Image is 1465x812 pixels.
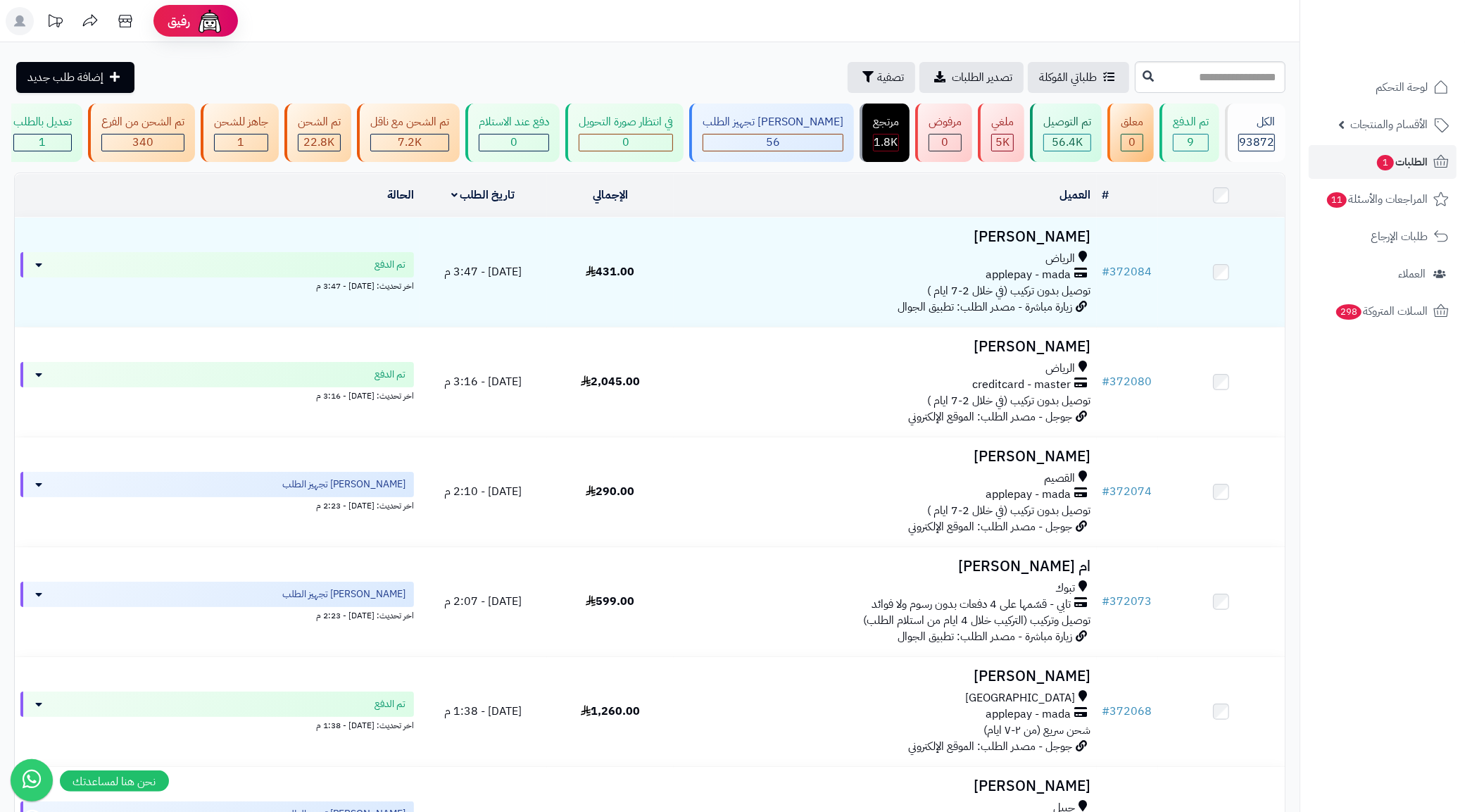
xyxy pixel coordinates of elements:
[898,628,1073,645] span: زيارة مباشرة - مصدر الطلب: تطبيق الجوال
[874,135,898,151] div: 1799
[20,607,414,622] div: اخر تحديث: [DATE] - 2:23 م
[986,706,1071,723] span: applepay - mada
[444,263,522,280] span: [DATE] - 3:47 م
[975,104,1027,162] a: ملغي 5K
[622,134,629,151] span: 0
[1371,227,1428,246] span: طلبات الإرجاع
[679,229,1091,245] h3: [PERSON_NAME]
[581,373,640,390] span: 2,045.00
[1027,104,1105,162] a: تم التوصيل 56.4K
[371,135,448,151] div: 7223
[1173,114,1209,130] div: تم الدفع
[986,487,1071,503] span: applepay - mada
[1102,373,1110,390] span: #
[1309,294,1457,328] a: السلات المتروكة298
[873,114,899,130] div: مرتجع
[1327,192,1347,208] span: 11
[928,502,1091,519] span: توصيل بدون تركيب (في خلال 2-7 ايام )
[387,187,414,204] a: الحالة
[679,558,1091,575] h3: ام [PERSON_NAME]
[479,114,549,130] div: دفع عند الاستلام
[13,114,72,130] div: تعديل بالطلب
[581,703,640,720] span: 1,260.00
[973,377,1071,393] span: creditcard - master
[16,62,134,93] a: إضافة طلب جديد
[20,387,414,402] div: اخر تحديث: [DATE] - 3:16 م
[848,62,915,93] button: تصفية
[1157,104,1222,162] a: تم الدفع 9
[282,104,354,162] a: تم الشحن 22.8K
[1309,145,1457,179] a: الطلبات1
[1102,263,1110,280] span: #
[101,114,184,130] div: تم الشحن من الفرع
[37,7,73,39] a: تحديثات المنصة
[1377,155,1394,170] span: 1
[1102,373,1152,390] a: #372080
[1309,70,1457,104] a: لوحة التحكم
[1045,470,1076,487] span: القصيم
[1336,304,1362,320] span: 298
[995,134,1010,151] span: 5K
[298,135,340,151] div: 22769
[562,104,686,162] a: في انتظار صورة التحويل 0
[132,134,153,151] span: 340
[593,187,628,204] a: الإجمالي
[1335,301,1428,321] span: السلات المتروكة
[1121,135,1143,151] div: 0
[1105,104,1157,162] a: معلق 0
[375,697,405,711] span: تم الدفع
[282,587,405,601] span: [PERSON_NAME] تجهيز الطلب
[39,134,46,151] span: 1
[984,722,1091,739] span: شحن سريع (من ٢-٧ ايام)
[215,135,268,151] div: 1
[196,7,224,35] img: ai-face.png
[1376,152,1428,172] span: الطلبات
[898,299,1073,316] span: زيارة مباشرة - مصدر الطلب: تطبيق الجوال
[1052,134,1083,151] span: 56.4K
[304,134,335,151] span: 22.8K
[986,267,1071,283] span: applepay - mada
[579,135,672,151] div: 0
[991,114,1014,130] div: ملغي
[909,738,1073,755] span: جوجل - مصدر الطلب: الموقع الإلكتروني
[928,392,1091,409] span: توصيل بدون تركيب (في خلال 2-7 ايام )
[1028,62,1129,93] a: طلباتي المُوكلة
[375,258,405,272] span: تم الدفع
[912,104,975,162] a: مرفوض 0
[1102,483,1152,500] a: #372074
[444,703,522,720] span: [DATE] - 1:38 م
[198,104,282,162] a: جاهز للشحن 1
[874,134,898,151] span: 1.8K
[928,282,1091,299] span: توصيل بدون تركيب (في خلال 2-7 ايام )
[1326,189,1428,209] span: المراجعات والأسئلة
[872,596,1071,613] span: تابي - قسّمها على 4 دفعات بدون رسوم ولا فوائد
[919,62,1024,93] a: تصدير الطلبات
[463,104,562,162] a: دفع عند الاستلام 0
[85,104,198,162] a: تم الشحن من الفرع 340
[1309,220,1457,254] a: طلبات الإرجاع
[1128,134,1136,151] span: 0
[1102,593,1152,610] a: #372073
[679,778,1091,794] h3: [PERSON_NAME]
[1222,104,1288,162] a: الكل93872
[298,114,341,130] div: تم الشحن
[20,497,414,512] div: اخر تحديث: [DATE] - 2:23 م
[1350,115,1428,135] span: الأقسام والمنتجات
[1102,263,1152,280] a: #372084
[444,373,522,390] span: [DATE] - 3:16 م
[1121,114,1143,130] div: معلق
[952,69,1012,86] span: تصدير الطلبات
[1102,703,1152,720] a: #372068
[857,104,912,162] a: مرتجع 1.8K
[686,104,857,162] a: [PERSON_NAME] تجهيز الطلب 56
[1309,182,1457,216] a: المراجعات والأسئلة11
[444,593,522,610] span: [DATE] - 2:07 م
[1188,134,1195,151] span: 9
[370,114,449,130] div: تم الشحن مع ناقل
[1369,39,1452,69] img: logo-2.png
[1102,703,1110,720] span: #
[27,69,103,86] span: إضافة طلب جديد
[1102,593,1110,610] span: #
[282,477,405,492] span: [PERSON_NAME] تجهيز الطلب
[877,69,904,86] span: تصفية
